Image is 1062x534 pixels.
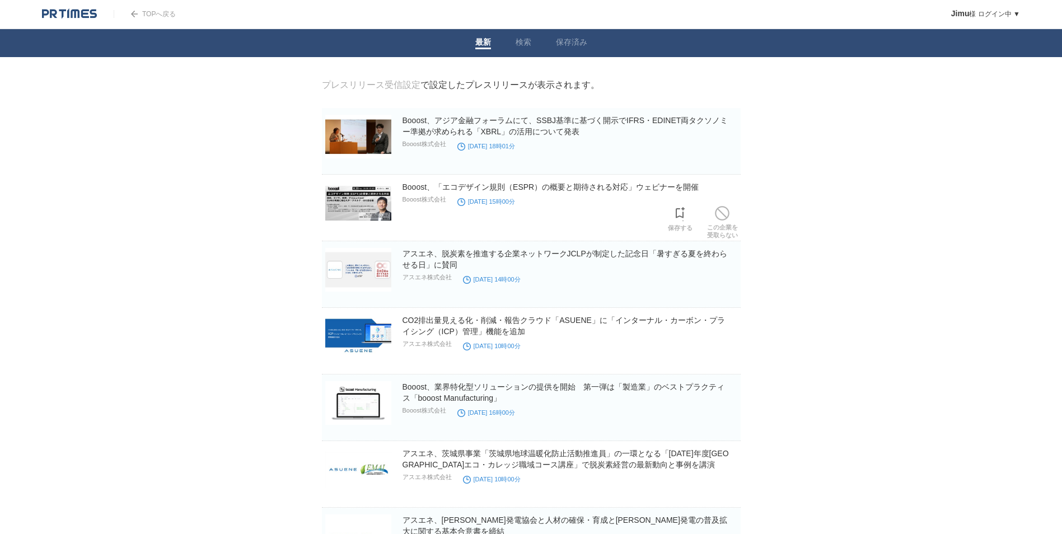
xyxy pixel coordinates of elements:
span: Jimu [951,9,970,18]
img: Booost、業界特化型ソリューションの提供を開始 第一弾は「製造業」のベストプラクティス「booost Manufacturing」 [325,381,391,425]
p: Booost株式会社 [403,140,446,148]
a: Booost、アジア金融フォーラムにて、SSBJ基準に基づく開示でIFRS・EDINET両タクソノミー準拠が求められる「XBRL」の活用について発表 [403,116,728,136]
img: CO2排出量見える化・削減・報告クラウド「ASUENE」に「インターナル・カーボン・プライシング（ICP）管理」機能を追加 [325,315,391,358]
a: 最新 [475,38,491,49]
p: Booost株式会社 [403,406,446,415]
a: TOPへ戻る [114,10,176,18]
time: [DATE] 10時00分 [463,476,521,483]
img: アスエネ、脱炭素を推進する企業ネットワークJCLPが制定した記念日「暑すぎる夏を終わらせる日」に賛同 [325,248,391,292]
img: arrow.png [131,11,138,17]
a: 検索 [516,38,531,49]
img: logo.png [42,8,97,20]
p: Booost株式会社 [403,195,446,204]
time: [DATE] 10時00分 [463,343,521,349]
time: [DATE] 18時01分 [457,143,515,149]
a: 保存する [668,204,693,232]
time: [DATE] 16時00分 [457,409,515,416]
a: Booost、「エコデザイン規則（ESPR）の概要と期待される対応」ウェビナーを開催 [403,182,699,191]
p: アスエネ株式会社 [403,273,452,282]
a: アスエネ、茨城県事業「茨城県地球温暖化防止活動推進員」の一環となる「[DATE]年度[GEOGRAPHIC_DATA]エコ・カレッジ職域コース講座」で脱炭素経営の最新動向と事例を講演 [403,449,729,469]
a: この企業を受取らない [707,203,738,239]
time: [DATE] 14時00分 [463,276,521,283]
div: で設定したプレスリリースが表示されます。 [322,79,600,91]
img: Booost、アジア金融フォーラムにて、SSBJ基準に基づく開示でIFRS・EDINET両タクソノミー準拠が求められる「XBRL」の活用について発表 [325,115,391,158]
a: 保存済み [556,38,587,49]
img: アスエネ、茨城県事業「茨城県地球温暖化防止活動推進員」の一環となる「2025年度茨城県エコ・カレッジ職域コース講座」で脱炭素経営の最新動向と事例を講演 [325,448,391,491]
p: アスエネ株式会社 [403,340,452,348]
a: Jimu様 ログイン中 ▼ [951,10,1020,18]
a: CO2排出量見える化・削減・報告クラウド「ASUENE」に「インターナル・カーボン・プライシング（ICP）管理」機能を追加 [403,316,725,336]
time: [DATE] 15時00分 [457,198,515,205]
img: Booost、「エコデザイン規則（ESPR）の概要と期待される対応」ウェビナーを開催 [325,181,391,225]
a: プレスリリース受信設定 [322,80,420,90]
a: アスエネ、脱炭素を推進する企業ネットワークJCLPが制定した記念日「暑すぎる夏を終わらせる日」に賛同 [403,249,727,269]
a: Booost、業界特化型ソリューションの提供を開始 第一弾は「製造業」のベストプラクティス「booost Manufacturing」 [403,382,725,402]
p: アスエネ株式会社 [403,473,452,481]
